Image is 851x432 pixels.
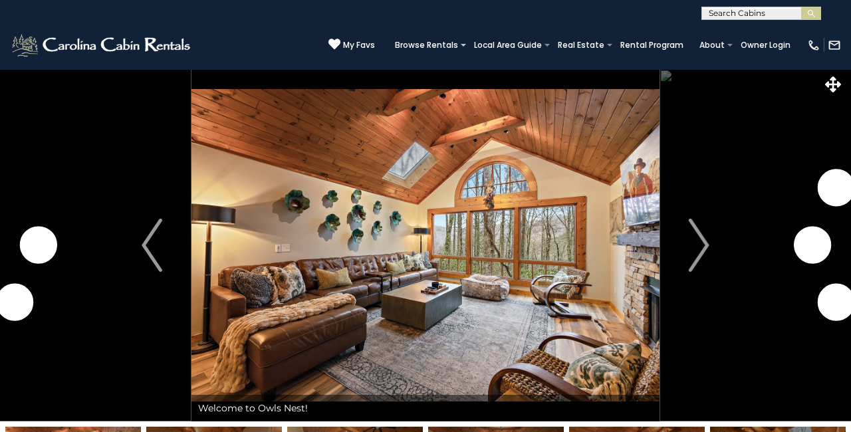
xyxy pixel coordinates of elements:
span: My Favs [343,39,375,51]
button: Next [660,69,739,421]
a: Local Area Guide [467,36,548,54]
img: arrow [689,219,709,272]
a: My Favs [328,38,375,52]
img: White-1-2.png [10,32,194,58]
img: arrow [142,219,162,272]
a: Browse Rentals [388,36,465,54]
a: Real Estate [551,36,611,54]
img: phone-regular-white.png [807,39,820,52]
div: Welcome to Owls Nest! [191,395,660,421]
button: Previous [112,69,191,421]
img: mail-regular-white.png [828,39,841,52]
a: Owner Login [734,36,797,54]
a: About [693,36,731,54]
a: Rental Program [614,36,690,54]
